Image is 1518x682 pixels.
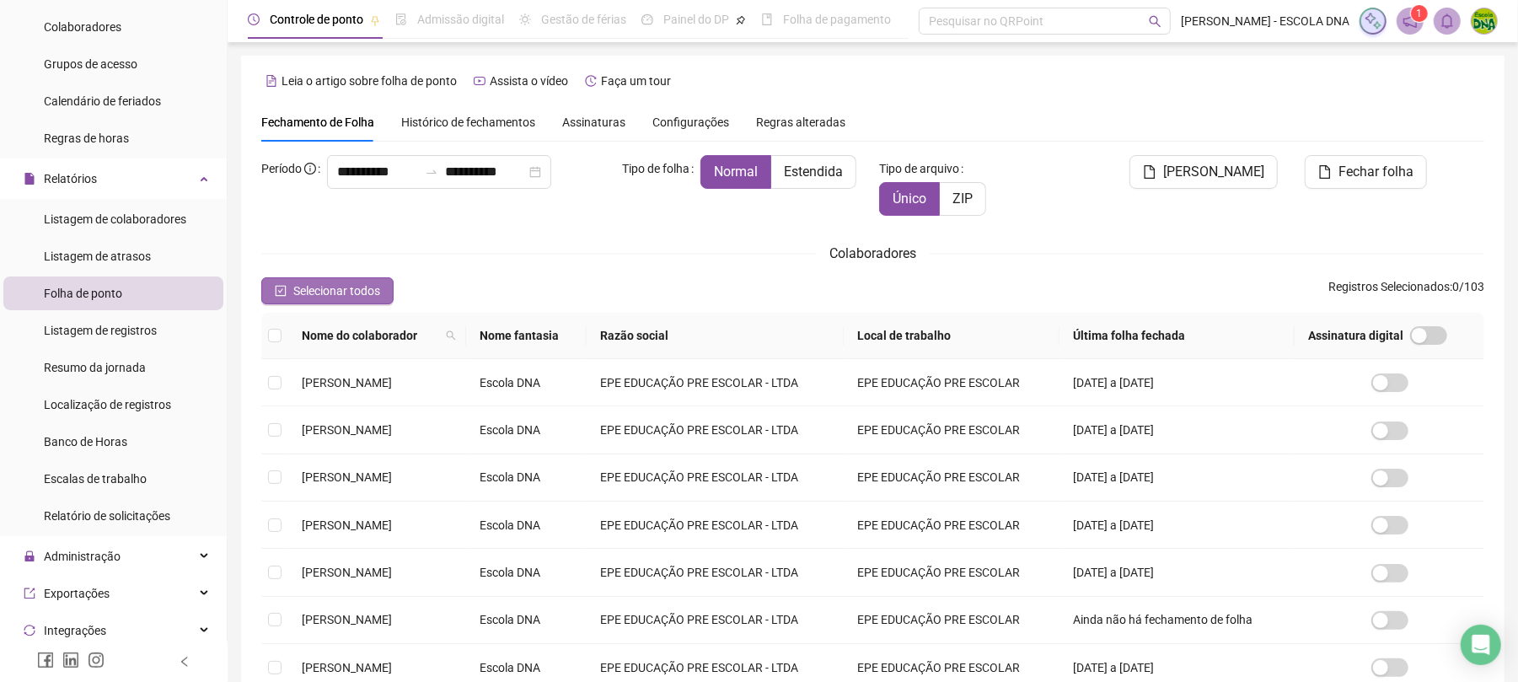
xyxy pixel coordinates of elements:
[587,597,843,644] td: EPE EDUCAÇÃO PRE ESCOLAR - LTDA
[622,159,689,178] span: Tipo de folha
[952,191,973,207] span: ZIP
[587,549,843,596] td: EPE EDUCAÇÃO PRE ESCOLAR - LTDA
[266,75,277,87] span: file-text
[425,165,438,179] span: to
[302,661,392,674] span: [PERSON_NAME]
[1143,165,1156,179] span: file
[401,115,535,129] span: Histórico de fechamentos
[844,597,1059,644] td: EPE EDUCAÇÃO PRE ESCOLAR
[844,549,1059,596] td: EPE EDUCAÇÃO PRE ESCOLAR
[62,652,79,669] span: linkedin
[466,597,587,644] td: Escola DNA
[44,57,137,71] span: Grupos de acesso
[1403,13,1418,29] span: notification
[466,454,587,502] td: Escola DNA
[844,406,1059,454] td: EPE EDUCAÇÃO PRE ESCOLAR
[601,74,671,88] span: Faça um tour
[261,162,302,175] span: Período
[474,75,485,87] span: youtube
[302,326,439,345] span: Nome do colaborador
[24,173,35,185] span: file
[275,285,287,297] span: check-square
[652,116,729,128] span: Configurações
[1305,155,1427,189] button: Fechar folha
[783,13,891,26] span: Folha de pagamento
[1308,326,1403,345] span: Assinatura digital
[1059,549,1295,596] td: [DATE] a [DATE]
[1129,155,1278,189] button: [PERSON_NAME]
[844,359,1059,406] td: EPE EDUCAÇÃO PRE ESCOLAR
[395,13,407,25] span: file-done
[844,454,1059,502] td: EPE EDUCAÇÃO PRE ESCOLAR
[44,287,122,300] span: Folha de ponto
[302,470,392,484] span: [PERSON_NAME]
[443,323,459,348] span: search
[466,549,587,596] td: Escola DNA
[44,361,146,374] span: Resumo da jornada
[248,13,260,25] span: clock-circle
[1440,13,1455,29] span: bell
[302,613,392,626] span: [PERSON_NAME]
[641,13,653,25] span: dashboard
[44,94,161,108] span: Calendário de feriados
[1472,8,1497,34] img: 65556
[44,509,170,523] span: Relatório de solicitações
[466,359,587,406] td: Escola DNA
[587,359,843,406] td: EPE EDUCAÇÃO PRE ESCOLAR - LTDA
[829,245,916,261] span: Colaboradores
[1181,12,1349,30] span: [PERSON_NAME] - ESCOLA DNA
[88,652,105,669] span: instagram
[44,324,157,337] span: Listagem de registros
[44,398,171,411] span: Localização de registros
[1411,5,1428,22] sup: 1
[587,406,843,454] td: EPE EDUCAÇÃO PRE ESCOLAR - LTDA
[417,13,504,26] span: Admissão digital
[302,376,392,389] span: [PERSON_NAME]
[44,587,110,600] span: Exportações
[1149,15,1161,28] span: search
[24,625,35,636] span: sync
[879,159,959,178] span: Tipo de arquivo
[519,13,531,25] span: sun
[44,550,121,563] span: Administração
[756,116,845,128] span: Regras alteradas
[466,406,587,454] td: Escola DNA
[302,518,392,532] span: [PERSON_NAME]
[44,132,129,145] span: Regras de horas
[44,624,106,637] span: Integrações
[24,550,35,562] span: lock
[261,115,374,129] span: Fechamento de Folha
[587,502,843,549] td: EPE EDUCAÇÃO PRE ESCOLAR - LTDA
[1059,359,1295,406] td: [DATE] a [DATE]
[1328,277,1484,304] span: : 0 / 103
[541,13,626,26] span: Gestão de férias
[44,250,151,263] span: Listagem de atrasos
[490,74,568,88] span: Assista o vídeo
[370,15,380,25] span: pushpin
[761,13,773,25] span: book
[24,588,35,599] span: export
[587,313,843,359] th: Razão social
[844,313,1059,359] th: Local de trabalho
[1059,313,1295,359] th: Última folha fechada
[1328,280,1450,293] span: Registros Selecionados
[44,212,186,226] span: Listagem de colaboradores
[466,313,587,359] th: Nome fantasia
[44,472,147,486] span: Escalas de trabalho
[446,330,456,341] span: search
[261,277,394,304] button: Selecionar todos
[302,423,392,437] span: [PERSON_NAME]
[1059,454,1295,502] td: [DATE] a [DATE]
[1417,8,1423,19] span: 1
[1364,12,1382,30] img: sparkle-icon.fc2bf0ac1784a2077858766a79e2daf3.svg
[425,165,438,179] span: swap-right
[893,191,926,207] span: Único
[1059,502,1295,549] td: [DATE] a [DATE]
[466,502,587,549] td: Escola DNA
[587,454,843,502] td: EPE EDUCAÇÃO PRE ESCOLAR - LTDA
[1318,165,1332,179] span: file
[784,164,843,180] span: Estendida
[37,652,54,669] span: facebook
[585,75,597,87] span: history
[282,74,457,88] span: Leia o artigo sobre folha de ponto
